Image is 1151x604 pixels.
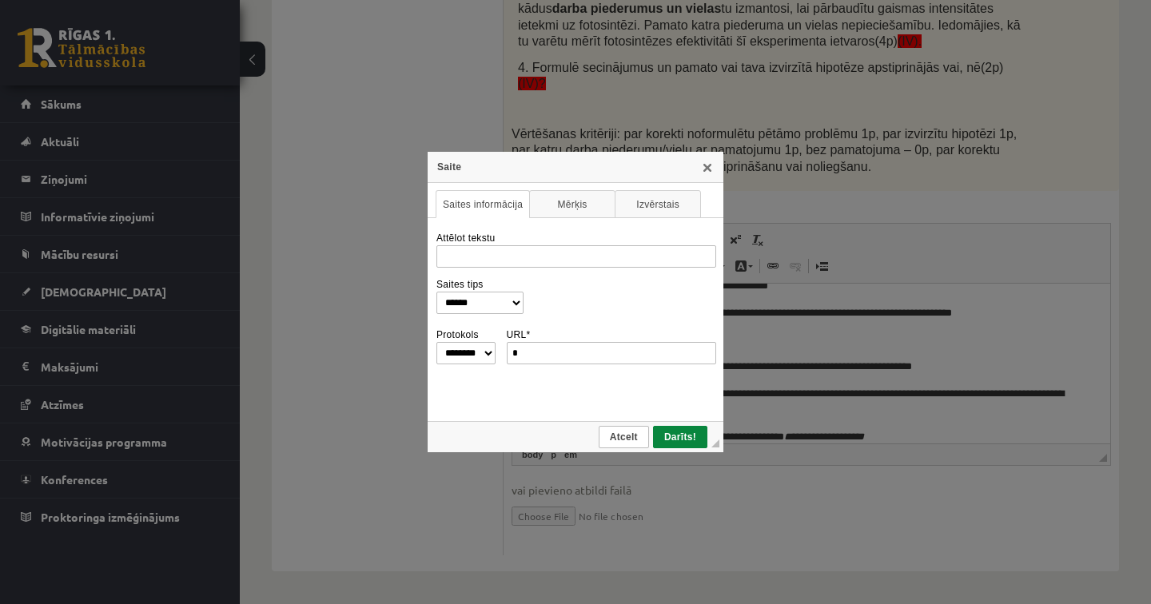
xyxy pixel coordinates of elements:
[653,426,707,448] a: Darīts!
[599,426,649,448] a: Atcelt
[711,439,719,447] div: Mērogot
[615,190,701,218] a: Izvērstais
[600,431,647,443] span: Atcelt
[428,152,723,183] div: Saite
[436,225,715,417] div: Saites informācija
[436,279,484,290] label: Saites tips
[701,161,714,173] a: Aizvērt
[655,431,706,443] span: Darīts!
[436,329,479,340] label: Protokols
[436,190,530,218] a: Saites informācija
[529,190,615,218] a: Mērķis
[436,232,496,244] label: Attēlot tekstu
[507,329,531,340] label: URL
